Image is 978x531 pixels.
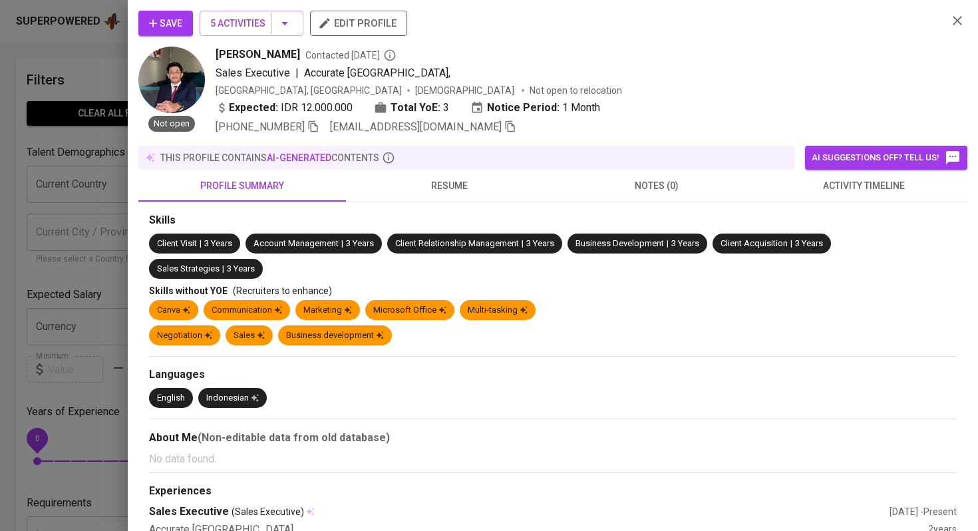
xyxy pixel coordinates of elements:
[468,304,528,317] div: Multi-tasking
[575,238,664,248] span: Business Development
[200,11,303,36] button: 5 Activities
[310,11,407,36] button: edit profile
[206,392,259,405] div: Indonesian
[795,238,823,248] span: 3 Years
[216,120,305,133] span: [PHONE_NUMBER]
[267,152,331,163] span: AI-generated
[805,146,967,170] button: AI suggestions off? Tell us!
[253,238,339,248] span: Account Management
[354,178,546,194] span: resume
[157,392,185,405] div: English
[383,49,397,62] svg: By Batam recruiter
[530,84,622,97] p: Not open to relocation
[415,84,516,97] span: [DEMOGRAPHIC_DATA]
[768,178,960,194] span: activity timeline
[148,118,195,130] span: Not open
[812,150,961,166] span: AI suggestions off? Tell us!
[222,263,224,275] span: |
[149,430,957,446] div: About Me
[149,484,957,499] div: Experiences
[229,100,278,116] b: Expected:
[561,178,752,194] span: notes (0)
[160,151,379,164] p: this profile contains contents
[522,238,524,250] span: |
[227,264,255,273] span: 3 Years
[216,84,402,97] div: [GEOGRAPHIC_DATA], [GEOGRAPHIC_DATA]
[146,178,338,194] span: profile summary
[526,238,554,248] span: 3 Years
[721,238,788,248] span: Client Acquisition
[341,238,343,250] span: |
[304,67,450,79] span: Accurate [GEOGRAPHIC_DATA],
[667,238,669,250] span: |
[138,11,193,36] button: Save
[149,451,957,467] p: No data found.
[157,264,220,273] span: Sales Strategies
[216,100,353,116] div: IDR 12.000.000
[391,100,440,116] b: Total YoE:
[890,505,957,518] div: [DATE] - Present
[310,17,407,28] a: edit profile
[204,238,232,248] span: 3 Years
[395,238,519,248] span: Client Relationship Management
[303,304,352,317] div: Marketing
[286,329,384,342] div: Business development
[487,100,560,116] b: Notice Period:
[321,15,397,32] span: edit profile
[200,238,202,250] span: |
[157,238,197,248] span: Client Visit
[212,304,282,317] div: Communication
[443,100,449,116] span: 3
[330,120,502,133] span: [EMAIL_ADDRESS][DOMAIN_NAME]
[790,238,792,250] span: |
[157,304,190,317] div: Canva
[149,15,182,32] span: Save
[233,285,332,296] span: (Recruiters to enhance)
[138,47,205,113] img: 50c1addfbc90c97d42754c7aa711e38a.jpg
[216,67,290,79] span: Sales Executive
[198,431,390,444] b: (Non-editable data from old database)
[346,238,374,248] span: 3 Years
[216,47,300,63] span: [PERSON_NAME]
[295,65,299,81] span: |
[210,15,293,32] span: 5 Activities
[232,505,304,518] span: (Sales Executive)
[470,100,600,116] div: 1 Month
[671,238,699,248] span: 3 Years
[149,213,957,228] div: Skills
[157,329,212,342] div: Negotiation
[305,49,397,62] span: Contacted [DATE]
[149,504,890,520] div: Sales Executive
[234,329,265,342] div: Sales
[149,285,228,296] span: Skills without YOE
[373,304,446,317] div: Microsoft Office
[149,367,957,383] div: Languages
